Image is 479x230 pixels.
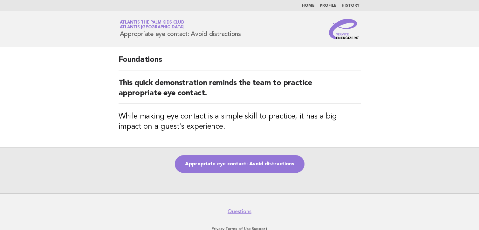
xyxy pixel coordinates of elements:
a: Home [302,4,315,8]
h3: While making eye contact is a simple skill to practice, it has a big impact on a guest's experience. [119,111,361,132]
h2: Foundations [119,55,361,70]
a: Atlantis The Palm Kids ClubAtlantis [GEOGRAPHIC_DATA] [120,20,184,29]
span: Atlantis [GEOGRAPHIC_DATA] [120,25,184,30]
h2: This quick demonstration reminds the team to practice appropriate eye contact. [119,78,361,104]
a: Appropriate eye contact: Avoid distractions [175,155,305,173]
a: History [342,4,359,8]
a: Questions [228,208,251,215]
img: Service Energizers [329,19,359,39]
a: Profile [320,4,337,8]
h1: Appropriate eye contact: Avoid distractions [120,21,241,37]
